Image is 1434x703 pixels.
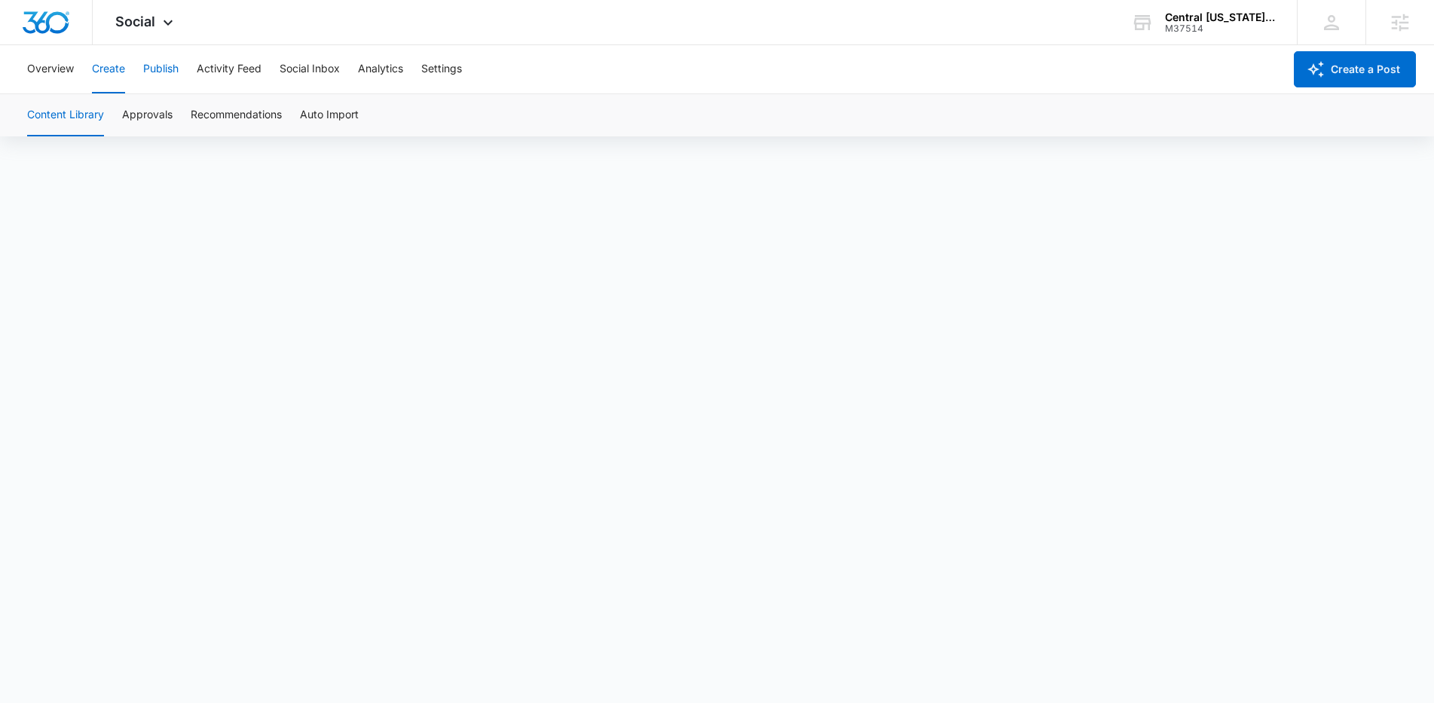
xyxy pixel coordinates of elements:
[1294,51,1416,87] button: Create a Post
[122,94,173,136] button: Approvals
[27,94,104,136] button: Content Library
[115,14,155,29] span: Social
[300,94,359,136] button: Auto Import
[27,45,74,93] button: Overview
[421,45,462,93] button: Settings
[197,45,261,93] button: Activity Feed
[358,45,403,93] button: Analytics
[280,45,340,93] button: Social Inbox
[1165,11,1275,23] div: account name
[191,94,282,136] button: Recommendations
[92,45,125,93] button: Create
[143,45,179,93] button: Publish
[1165,23,1275,34] div: account id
